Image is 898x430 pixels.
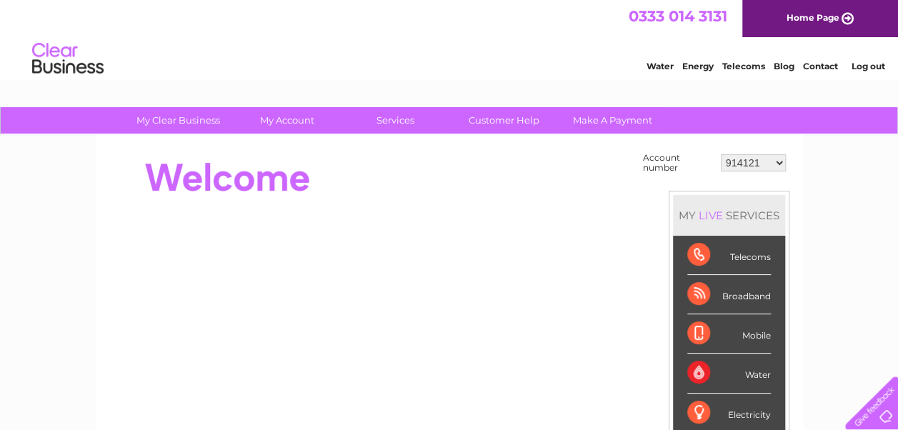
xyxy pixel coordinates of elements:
div: Telecoms [687,236,771,275]
td: Account number [639,149,717,176]
a: My Account [228,107,346,134]
div: MY SERVICES [673,195,785,236]
a: Blog [774,61,794,71]
img: logo.png [31,37,104,81]
a: Energy [682,61,714,71]
div: LIVE [696,209,726,222]
div: Water [687,354,771,393]
a: My Clear Business [119,107,237,134]
a: Telecoms [722,61,765,71]
a: Contact [803,61,838,71]
div: Broadband [687,275,771,314]
a: Customer Help [445,107,563,134]
div: Mobile [687,314,771,354]
div: Clear Business is a trading name of Verastar Limited (registered in [GEOGRAPHIC_DATA] No. 3667643... [112,8,787,69]
a: Services [336,107,454,134]
a: Make A Payment [554,107,672,134]
a: Log out [851,61,884,71]
a: Water [647,61,674,71]
a: 0333 014 3131 [629,7,727,25]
